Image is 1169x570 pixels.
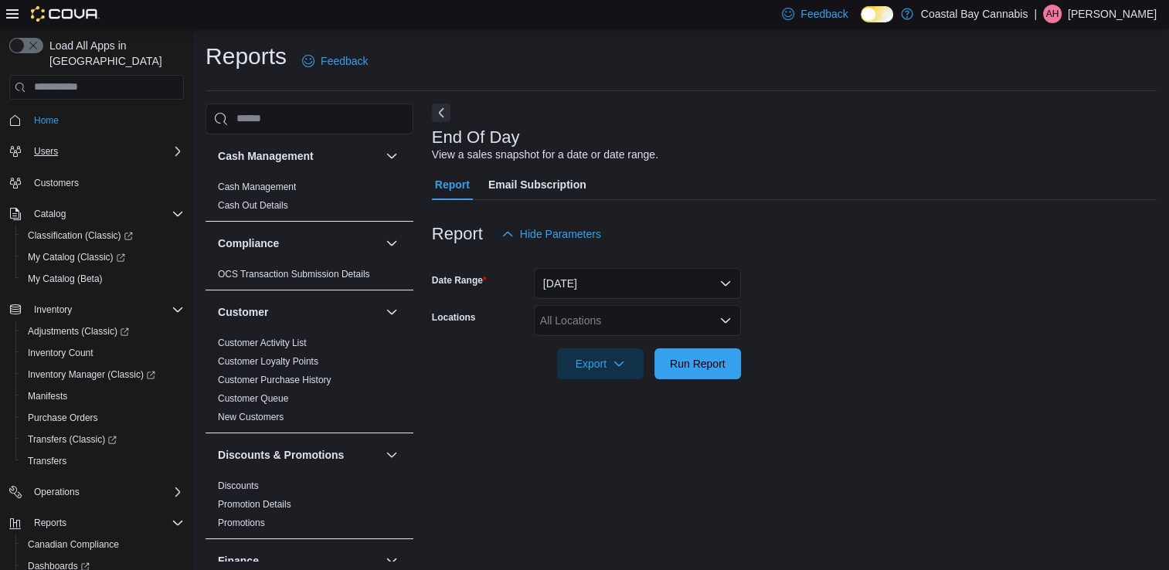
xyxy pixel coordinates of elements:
[218,375,331,385] a: Customer Purchase History
[15,407,190,429] button: Purchase Orders
[28,300,184,319] span: Inventory
[3,109,190,131] button: Home
[218,499,291,510] a: Promotion Details
[432,103,450,122] button: Next
[22,430,123,449] a: Transfers (Classic)
[218,181,296,193] span: Cash Management
[28,174,85,192] a: Customers
[28,483,86,501] button: Operations
[22,387,73,405] a: Manifests
[321,53,368,69] span: Feedback
[218,517,265,528] a: Promotions
[22,387,184,405] span: Manifests
[28,273,103,285] span: My Catalog (Beta)
[28,229,133,242] span: Classification (Classic)
[28,433,117,446] span: Transfers (Classic)
[28,110,184,130] span: Home
[206,334,413,433] div: Customer
[218,268,370,280] span: OCS Transaction Submission Details
[432,311,476,324] label: Locations
[22,226,139,245] a: Classification (Classic)
[15,342,190,364] button: Inventory Count
[3,203,190,225] button: Catalog
[382,147,401,165] button: Cash Management
[22,365,161,384] a: Inventory Manager (Classic)
[28,368,155,381] span: Inventory Manager (Classic)
[43,38,184,69] span: Load All Apps in [GEOGRAPHIC_DATA]
[520,226,601,242] span: Hide Parameters
[22,409,104,427] a: Purchase Orders
[22,270,184,288] span: My Catalog (Beta)
[28,205,184,223] span: Catalog
[218,304,379,320] button: Customer
[22,248,131,266] a: My Catalog (Classic)
[218,338,307,348] a: Customer Activity List
[296,46,374,76] a: Feedback
[206,41,287,72] h1: Reports
[432,128,520,147] h3: End Of Day
[218,236,279,251] h3: Compliance
[28,205,72,223] button: Catalog
[218,182,296,192] a: Cash Management
[218,304,268,320] h3: Customer
[28,142,64,161] button: Users
[22,535,125,554] a: Canadian Compliance
[218,447,379,463] button: Discounts & Promotions
[28,251,125,263] span: My Catalog (Classic)
[432,147,658,163] div: View a sales snapshot for a date or date range.
[15,364,190,385] a: Inventory Manager (Classic)
[22,344,184,362] span: Inventory Count
[31,6,100,22] img: Cova
[28,455,66,467] span: Transfers
[218,411,284,423] span: New Customers
[3,141,190,162] button: Users
[34,177,79,189] span: Customers
[218,553,379,568] button: Finance
[557,348,644,379] button: Export
[382,551,401,570] button: Finance
[34,304,72,316] span: Inventory
[28,538,119,551] span: Canadian Compliance
[28,514,73,532] button: Reports
[218,199,288,212] span: Cash Out Details
[22,248,184,266] span: My Catalog (Classic)
[22,322,184,341] span: Adjustments (Classic)
[382,446,401,464] button: Discounts & Promotions
[218,393,288,404] a: Customer Queue
[28,111,65,130] a: Home
[15,321,190,342] a: Adjustments (Classic)
[15,246,190,268] a: My Catalog (Classic)
[206,265,413,290] div: Compliance
[218,355,318,368] span: Customer Loyalty Points
[34,517,66,529] span: Reports
[921,5,1028,23] p: Coastal Bay Cannabis
[1046,5,1059,23] span: AH
[432,225,483,243] h3: Report
[218,200,288,211] a: Cash Out Details
[218,337,307,349] span: Customer Activity List
[206,178,413,221] div: Cash Management
[1043,5,1062,23] div: Alissa Hynds
[218,447,344,463] h3: Discounts & Promotions
[22,430,184,449] span: Transfers (Classic)
[218,392,288,405] span: Customer Queue
[28,142,184,161] span: Users
[218,269,370,280] a: OCS Transaction Submission Details
[34,208,66,220] span: Catalog
[534,268,741,299] button: [DATE]
[800,6,848,22] span: Feedback
[22,322,135,341] a: Adjustments (Classic)
[1034,5,1037,23] p: |
[15,268,190,290] button: My Catalog (Beta)
[28,483,184,501] span: Operations
[28,325,129,338] span: Adjustments (Classic)
[719,314,732,327] button: Open list of options
[22,270,109,288] a: My Catalog (Beta)
[3,171,190,194] button: Customers
[3,481,190,503] button: Operations
[28,390,67,402] span: Manifests
[28,173,184,192] span: Customers
[432,274,487,287] label: Date Range
[3,299,190,321] button: Inventory
[28,347,93,359] span: Inventory Count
